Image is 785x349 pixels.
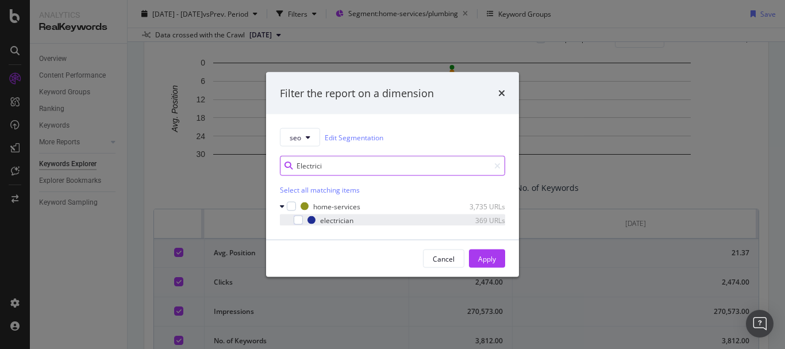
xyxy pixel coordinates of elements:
div: Apply [478,254,496,263]
div: Cancel [433,254,455,263]
div: Select all matching items [280,185,505,195]
div: Filter the report on a dimension [280,86,434,101]
div: times [498,86,505,101]
div: 3,735 URLs [449,201,505,211]
button: seo [280,128,320,147]
div: electrician [320,215,353,225]
button: Cancel [423,250,464,268]
button: Apply [469,250,505,268]
div: modal [266,72,519,277]
input: Search [280,156,505,176]
div: 369 URLs [449,215,505,225]
div: home-services [313,201,360,211]
div: Open Intercom Messenger [746,310,774,338]
a: Edit Segmentation [325,131,383,143]
span: seo [290,132,301,142]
